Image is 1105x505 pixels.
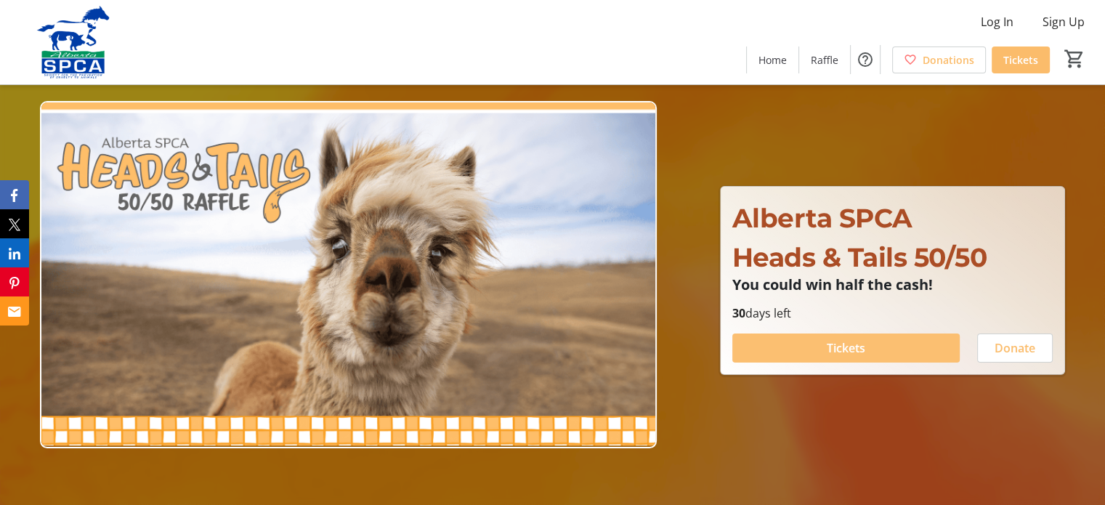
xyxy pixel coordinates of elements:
span: Donations [923,52,974,68]
button: Log In [969,10,1025,33]
span: Heads & Tails 50/50 [732,241,987,273]
a: Donations [892,47,986,73]
p: You could win half the cash! [732,277,1053,293]
button: Help [851,45,880,74]
span: 30 [732,305,745,321]
span: Home [758,52,787,68]
a: Home [747,47,798,73]
span: Alberta SPCA [732,202,912,234]
img: Alberta SPCA's Logo [9,6,138,78]
button: Cart [1061,46,1088,72]
span: Tickets [1003,52,1038,68]
span: Tickets [827,339,865,357]
a: Raffle [799,47,850,73]
span: Log In [981,13,1013,31]
button: Tickets [732,334,960,363]
a: Tickets [992,47,1050,73]
button: Donate [977,334,1053,363]
img: Campaign CTA Media Photo [40,101,657,448]
p: days left [732,304,1053,322]
span: Donate [995,339,1035,357]
span: Sign Up [1043,13,1085,31]
span: Raffle [811,52,838,68]
button: Sign Up [1031,10,1096,33]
